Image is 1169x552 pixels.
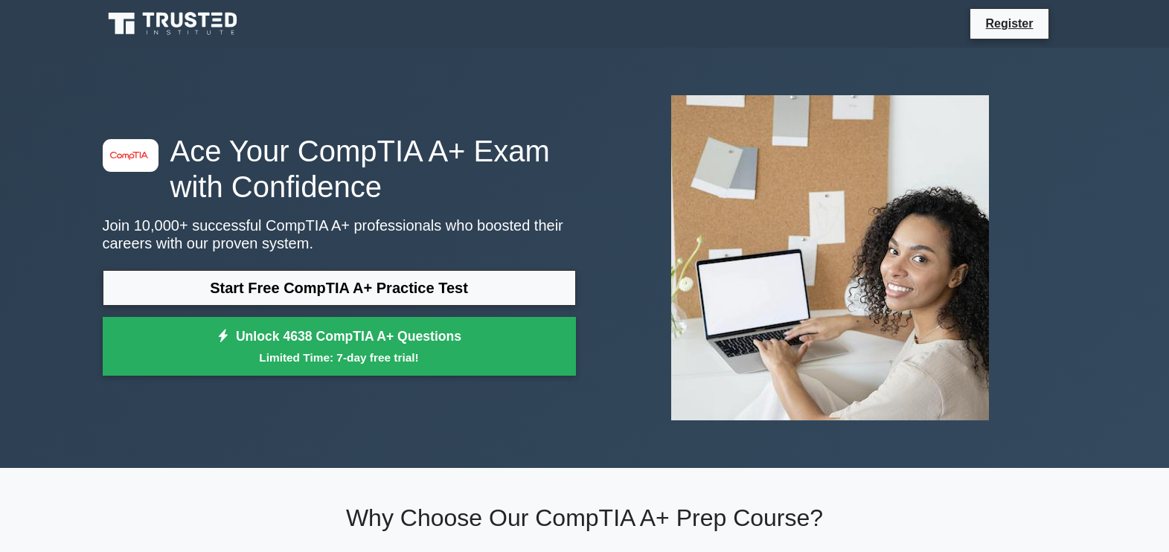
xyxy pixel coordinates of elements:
a: Register [976,14,1042,33]
h1: Ace Your CompTIA A+ Exam with Confidence [103,133,576,205]
a: Unlock 4638 CompTIA A+ QuestionsLimited Time: 7-day free trial! [103,317,576,376]
p: Join 10,000+ successful CompTIA A+ professionals who boosted their careers with our proven system. [103,216,576,252]
a: Start Free CompTIA A+ Practice Test [103,270,576,306]
small: Limited Time: 7-day free trial! [121,349,557,366]
h2: Why Choose Our CompTIA A+ Prep Course? [103,504,1067,532]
